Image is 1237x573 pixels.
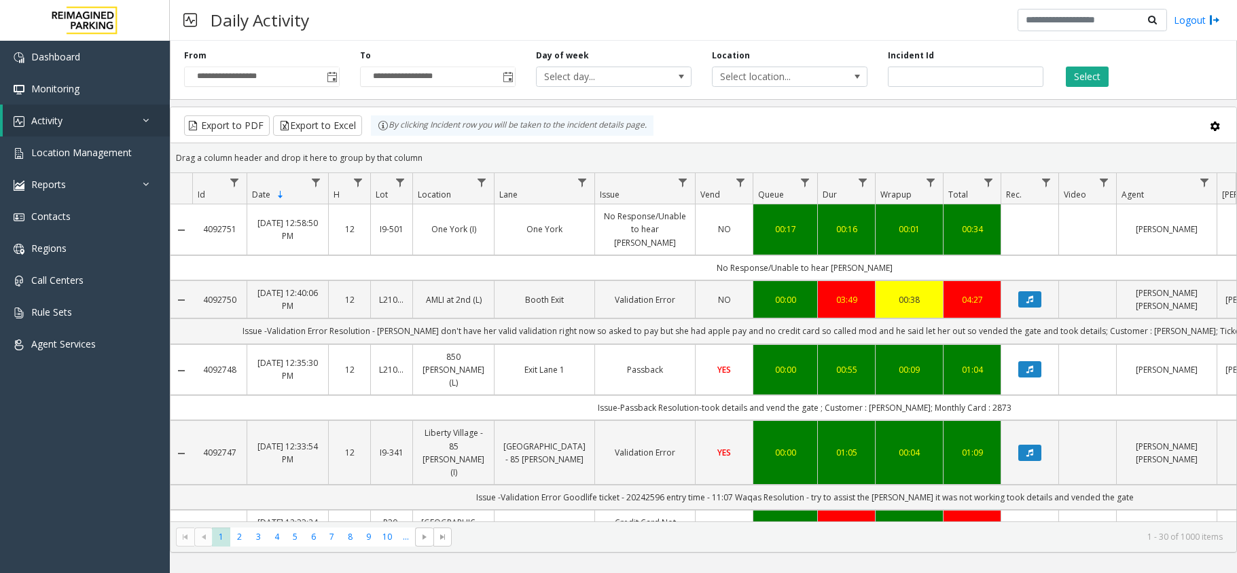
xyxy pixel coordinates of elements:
span: Go to the next page [415,528,433,547]
h3: Daily Activity [204,3,316,37]
span: Dashboard [31,50,80,63]
button: Select [1066,67,1109,87]
a: 00:01 [884,223,935,236]
a: Passback [603,363,687,376]
div: 00:17 [761,223,809,236]
a: NO [704,223,745,236]
label: Incident Id [888,50,934,62]
span: Vend [700,189,720,200]
a: 4092751 [200,223,238,236]
div: 01:09 [952,446,992,459]
span: NO [718,294,731,306]
kendo-pager-info: 1 - 30 of 1000 items [460,531,1223,542]
a: L21063800 [379,293,404,306]
a: Id Filter Menu [226,173,244,191]
a: Video Filter Menu [1095,173,1113,191]
span: Page 2 [230,528,249,546]
a: I9-341 [379,446,404,459]
a: [GEOGRAPHIC_DATA] (R390) [421,516,486,542]
a: 00:04 [884,446,935,459]
span: Go to the next page [419,532,430,542]
span: Call Centers [31,274,84,286]
span: Agent Services [31,337,96,350]
a: 4092750 [200,293,238,306]
span: Wrapup [880,189,912,200]
span: Reports [31,178,66,191]
img: 'icon' [14,276,24,286]
span: Id [198,189,205,200]
img: 'icon' [14,52,24,63]
span: Location [418,189,451,200]
a: One York (I) [421,223,486,236]
a: 4092747 [200,446,238,459]
a: Exit Lane 1 [503,363,586,376]
a: 01:04 [952,363,992,376]
span: Lot [376,189,388,200]
span: Page 11 [397,528,415,546]
a: [PERSON_NAME] [PERSON_NAME] [1125,440,1208,466]
button: Export to Excel [273,115,362,136]
span: Issue [600,189,620,200]
span: YES [717,364,731,375]
a: 01:05 [826,446,867,459]
a: 4092748 [200,363,238,376]
a: [DATE] 12:35:30 PM [255,356,320,382]
label: Day of week [536,50,589,62]
a: AMLI at 2nd (L) [421,293,486,306]
a: 12 [337,363,362,376]
span: Page 4 [268,528,286,546]
span: Toggle popup [500,67,515,86]
span: Sortable [275,189,286,200]
a: Date Filter Menu [307,173,325,191]
img: infoIcon.svg [378,120,389,131]
img: 'icon' [14,212,24,223]
div: 00:00 [761,363,809,376]
img: 'icon' [14,148,24,159]
a: 00:55 [826,363,867,376]
div: By clicking Incident row you will be taken to the incident details page. [371,115,653,136]
span: Go to the last page [437,532,448,542]
a: Issue Filter Menu [674,173,692,191]
label: From [184,50,207,62]
a: Validation Error [603,293,687,306]
div: Data table [171,173,1236,521]
a: Booth Exit [503,293,586,306]
img: 'icon' [14,116,24,127]
a: Rec. Filter Menu [1037,173,1056,191]
a: Collapse Details [171,295,192,306]
span: Page 3 [249,528,268,546]
span: Page 6 [304,528,323,546]
a: 00:00 [761,446,809,459]
a: YES [704,446,745,459]
span: Total [948,189,968,200]
div: Drag a column header and drop it here to group by that column [171,146,1236,170]
label: Location [712,50,750,62]
a: Collapse Details [171,225,192,236]
span: Select day... [537,67,660,86]
img: 'icon' [14,84,24,95]
a: [PERSON_NAME] [1125,223,1208,236]
a: 850 [PERSON_NAME] (L) [421,350,486,390]
img: logout [1209,13,1220,27]
a: Queue Filter Menu [796,173,814,191]
div: 00:16 [826,223,867,236]
a: Lot Filter Menu [391,173,410,191]
span: Toggle popup [324,67,339,86]
span: Activity [31,114,62,127]
span: Select location... [713,67,836,86]
a: Liberty Village - 85 [PERSON_NAME] (I) [421,426,486,479]
div: 00:38 [884,293,935,306]
a: Total Filter Menu [980,173,998,191]
a: Activity [3,105,170,136]
a: Collapse Details [171,448,192,459]
a: 00:00 [761,293,809,306]
span: Contacts [31,210,71,223]
a: [DATE] 12:58:50 PM [255,217,320,242]
img: 'icon' [14,244,24,255]
span: Page 9 [359,528,378,546]
a: H Filter Menu [349,173,367,191]
a: Collapse Details [171,365,192,376]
